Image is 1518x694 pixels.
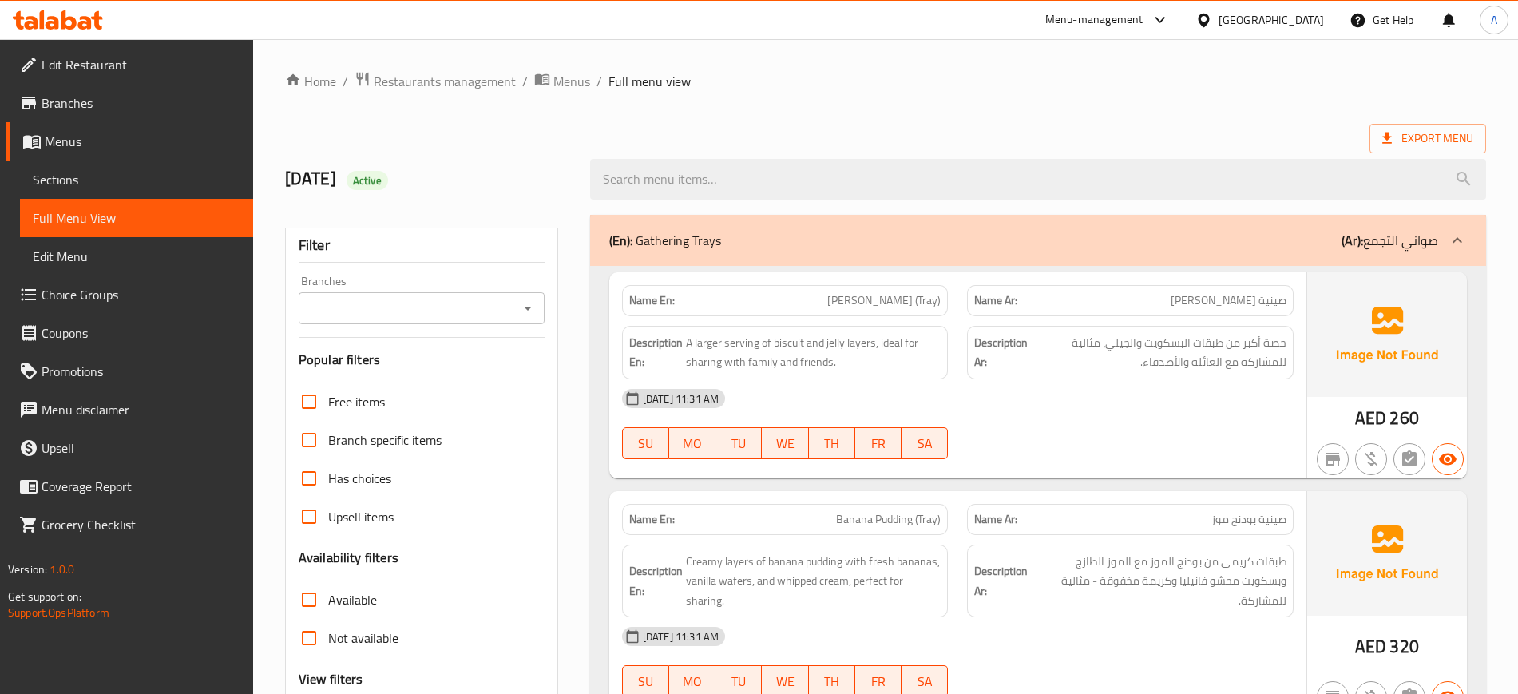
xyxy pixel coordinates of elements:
[553,72,590,91] span: Menus
[827,292,941,309] span: [PERSON_NAME] (Tray)
[517,297,539,319] button: Open
[974,292,1017,309] strong: Name Ar:
[42,362,240,381] span: Promotions
[50,559,74,580] span: 1.0.0
[6,84,253,122] a: Branches
[768,432,802,455] span: WE
[42,323,240,343] span: Coupons
[42,515,240,534] span: Grocery Checklist
[629,511,675,528] strong: Name En:
[1382,129,1473,149] span: Export Menu
[836,511,941,528] span: Banana Pudding (Tray)
[855,427,902,459] button: FR
[299,549,398,567] h3: Availability filters
[285,167,571,191] h2: [DATE]
[328,590,377,609] span: Available
[1432,443,1464,475] button: Available
[6,276,253,314] a: Choice Groups
[1031,333,1286,372] span: حصة أكبر من طبقات البسكويت والجيلي، مثالية للمشاركة مع العائلة والأصدقاء.
[636,391,725,406] span: [DATE] 11:31 AM
[862,670,895,693] span: FR
[42,477,240,496] span: Coverage Report
[974,333,1028,372] strong: Description Ar:
[1389,631,1418,662] span: 320
[347,171,388,190] div: Active
[686,333,941,372] span: A larger serving of biscuit and jelly layers, ideal for sharing with family and friends.
[1355,631,1386,662] span: AED
[33,170,240,189] span: Sections
[20,161,253,199] a: Sections
[328,430,442,450] span: Branch specific items
[299,228,545,263] div: Filter
[629,333,683,372] strong: Description En:
[1171,292,1286,309] span: صينية [PERSON_NAME]
[636,629,725,644] span: [DATE] 11:31 AM
[6,314,253,352] a: Coupons
[33,208,240,228] span: Full Menu View
[768,670,802,693] span: WE
[609,231,721,250] p: Gathering Trays
[1045,10,1143,30] div: Menu-management
[596,72,602,91] li: /
[8,586,81,607] span: Get support on:
[42,285,240,304] span: Choice Groups
[974,561,1028,601] strong: Description Ar:
[6,467,253,506] a: Coverage Report
[722,432,755,455] span: TU
[1307,272,1467,397] img: Ae5nvW7+0k+MAAAAAElFTkSuQmCC
[815,432,849,455] span: TH
[1317,443,1349,475] button: Not branch specific item
[42,93,240,113] span: Branches
[347,173,388,188] span: Active
[815,670,849,693] span: TH
[8,559,47,580] span: Version:
[1389,403,1418,434] span: 260
[328,629,398,648] span: Not available
[6,429,253,467] a: Upsell
[42,438,240,458] span: Upsell
[285,71,1486,92] nav: breadcrumb
[299,351,545,369] h3: Popular filters
[33,247,240,266] span: Edit Menu
[908,670,941,693] span: SA
[676,432,709,455] span: MO
[722,670,755,693] span: TU
[1393,443,1425,475] button: Not has choices
[686,552,941,611] span: Creamy layers of banana pudding with fresh bananas, vanilla wafers, and whipped cream, perfect fo...
[355,71,516,92] a: Restaurants management
[1491,11,1497,29] span: A
[622,427,669,459] button: SU
[762,427,808,459] button: WE
[328,469,391,488] span: Has choices
[1369,124,1486,153] span: Export Menu
[1211,511,1286,528] span: صينية بودنج موز
[1307,491,1467,616] img: Ae5nvW7+0k+MAAAAAElFTkSuQmCC
[374,72,516,91] span: Restaurants management
[20,199,253,237] a: Full Menu View
[609,228,632,252] b: (En):
[715,427,762,459] button: TU
[1342,231,1438,250] p: صواني التجمع
[608,72,691,91] span: Full menu view
[299,670,363,688] h3: View filters
[285,72,336,91] a: Home
[669,427,715,459] button: MO
[42,400,240,419] span: Menu disclaimer
[1031,552,1286,611] span: طبقات كريمي من بودنج الموز مع الموز الطازج وبسكويت محشو فانيليا وكريمة مخفوقة - مثالية للمشاركة.
[809,427,855,459] button: TH
[908,432,941,455] span: SA
[6,46,253,84] a: Edit Restaurant
[1342,228,1363,252] b: (Ar):
[590,159,1486,200] input: search
[590,215,1486,266] div: (En): Gathering Trays(Ar):صواني التجمع
[676,670,709,693] span: MO
[45,132,240,151] span: Menus
[1219,11,1324,29] div: [GEOGRAPHIC_DATA]
[629,432,663,455] span: SU
[629,670,663,693] span: SU
[629,561,683,601] strong: Description En:
[534,71,590,92] a: Menus
[42,55,240,74] span: Edit Restaurant
[6,506,253,544] a: Grocery Checklist
[522,72,528,91] li: /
